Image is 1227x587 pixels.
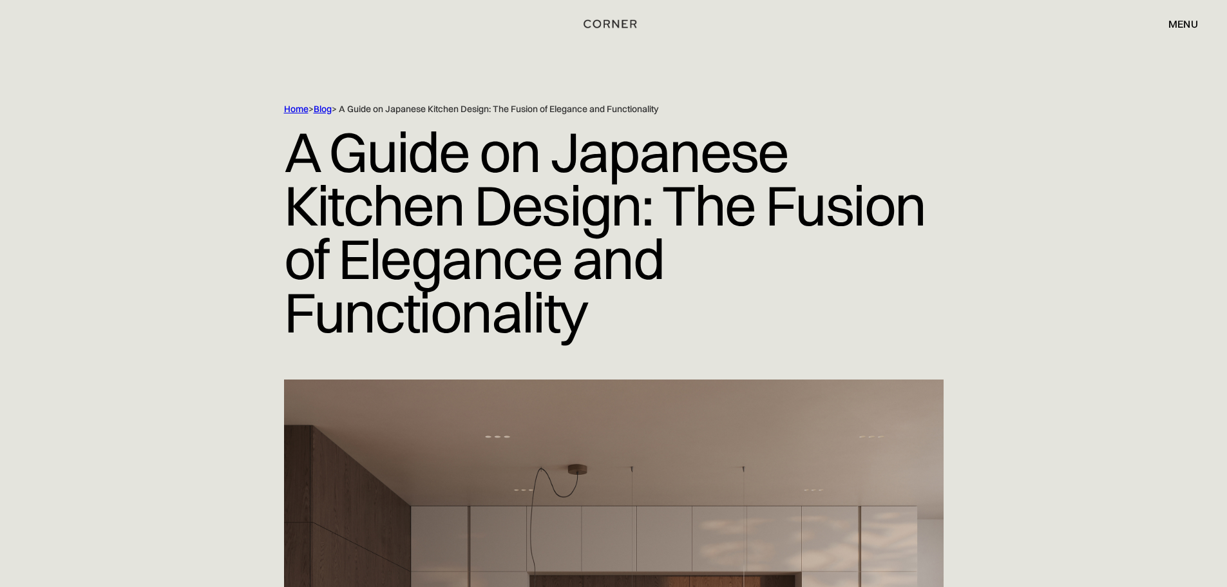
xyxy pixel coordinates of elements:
div: menu [1156,13,1198,35]
div: > > A Guide on Japanese Kitchen Design: The Fusion of Elegance and Functionality [284,103,889,115]
a: Home [284,103,309,115]
h1: A Guide on Japanese Kitchen Design: The Fusion of Elegance and Functionality [284,115,944,349]
div: menu [1168,19,1198,29]
a: Blog [314,103,332,115]
a: home [569,15,658,32]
